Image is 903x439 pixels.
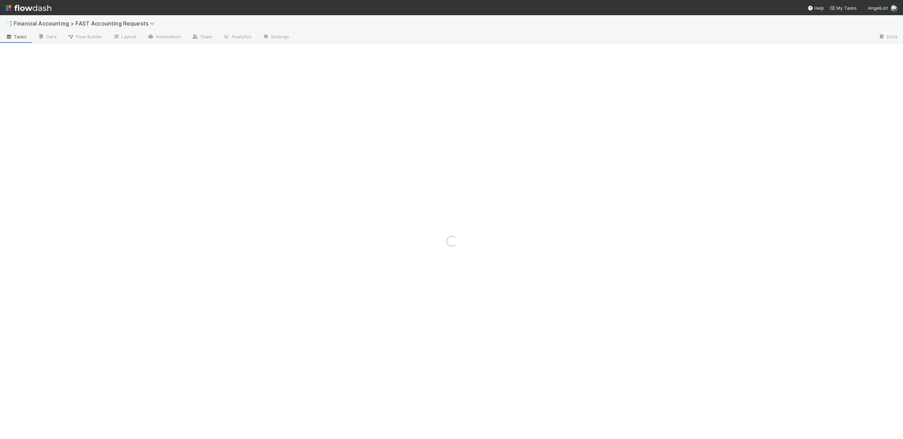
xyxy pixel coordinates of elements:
img: logo-inverted-e16ddd16eac7371096b0.svg [6,2,51,14]
a: My Tasks [830,4,857,11]
a: Flow Builder [62,32,108,43]
span: Flow Builder [68,33,102,40]
span: My Tasks [830,5,857,11]
img: avatar_c0d2ec3f-77e2-40ea-8107-ee7bdb5edede.png [891,5,897,12]
a: Analytics [218,32,257,43]
a: Data [32,32,62,43]
a: Layout [108,32,142,43]
span: Tasks [6,33,27,40]
a: Docs [873,32,903,43]
a: Settings [257,32,295,43]
span: Financial Accounting > FAST Accounting Requests [14,20,158,27]
a: Automation [142,32,186,43]
span: 📑 [6,20,12,26]
a: Team [186,32,218,43]
span: AngelList [868,5,888,11]
div: Help [807,4,824,11]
